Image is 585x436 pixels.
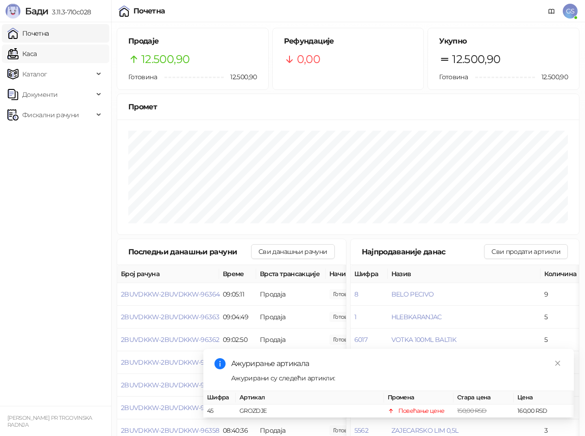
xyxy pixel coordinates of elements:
[121,313,219,321] button: 2BUVDKKW-2BUVDKKW-96363
[457,407,487,414] span: 150,00 RSD
[256,265,326,283] th: Врста трансакције
[384,391,453,404] th: Промена
[231,373,563,383] div: Ажурирани су следећи артикли:
[553,358,563,368] a: Close
[453,391,514,404] th: Стара цена
[514,404,574,418] td: 160,00 RSD
[362,246,484,258] div: Најпродаваније данас
[439,36,568,47] h5: Укупно
[354,335,367,344] button: 6017
[351,265,388,283] th: Шифра
[251,244,334,259] button: Сви данашњи рачуни
[439,73,468,81] span: Готовина
[544,4,559,19] a: Документација
[7,44,37,63] a: Каса
[297,51,320,68] span: 0,00
[121,335,219,344] button: 2BUVDKKW-2BUVDKKW-96362
[391,313,442,321] button: HLEBKARANJAC
[22,85,57,104] span: Документи
[121,426,219,435] button: 2BUVDKKW-2BUVDKKW-96358
[284,36,413,47] h5: Рефундације
[554,360,561,366] span: close
[224,72,257,82] span: 12.500,90
[121,404,219,412] button: 2BUVDKKW-2BUVDKKW-96359
[48,8,91,16] span: 3.11.3-710c028
[133,7,165,15] div: Почетна
[219,329,256,351] td: 09:02:50
[354,426,368,435] button: 5562
[391,335,456,344] button: VOTKA 100ML BALTIK
[219,283,256,306] td: 09:05:11
[541,329,582,351] td: 5
[452,51,500,68] span: 12.500,90
[121,381,220,389] button: 2BUVDKKW-2BUVDKKW-96360
[541,265,582,283] th: Количина
[354,313,356,321] button: 1
[256,306,326,329] td: Продаја
[398,406,445,416] div: Повећање цене
[326,265,418,283] th: Начини плаћања
[256,283,326,306] td: Продаја
[25,6,48,17] span: Бади
[121,358,218,366] button: 2BUVDKKW-2BUVDKKW-96361
[203,391,236,404] th: Шифра
[203,404,236,418] td: 45
[535,72,568,82] span: 12.500,90
[128,246,251,258] div: Последњи данашњи рачуни
[388,265,541,283] th: Назив
[329,335,361,345] span: 396,00
[329,289,361,299] span: 420,00
[329,425,361,436] span: 815,00
[563,4,578,19] span: GS
[128,101,568,113] div: Промет
[541,306,582,329] td: 5
[236,391,384,404] th: Артикал
[121,290,220,298] button: 2BUVDKKW-2BUVDKKW-96364
[128,73,157,81] span: Готовина
[128,36,257,47] h5: Продаје
[219,306,256,329] td: 09:04:49
[391,290,434,298] button: BELO PECIVO
[7,24,49,43] a: Почетна
[22,106,79,124] span: Фискални рачуни
[231,358,563,369] div: Ажурирање артикала
[541,283,582,306] td: 9
[141,51,189,68] span: 12.500,90
[7,415,92,428] small: [PERSON_NAME] PR TRGOVINSKA RADNJA
[354,290,358,298] button: 8
[484,244,568,259] button: Сви продати артикли
[214,358,226,369] span: info-circle
[22,65,47,83] span: Каталог
[219,265,256,283] th: Време
[236,404,384,418] td: GROZDJE
[514,391,574,404] th: Цена
[117,265,219,283] th: Број рачуна
[329,312,361,322] span: 1.207,63
[6,4,20,19] img: Logo
[391,426,459,435] button: ZAJECARSKO LIM 0,5L
[256,329,326,351] td: Продаја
